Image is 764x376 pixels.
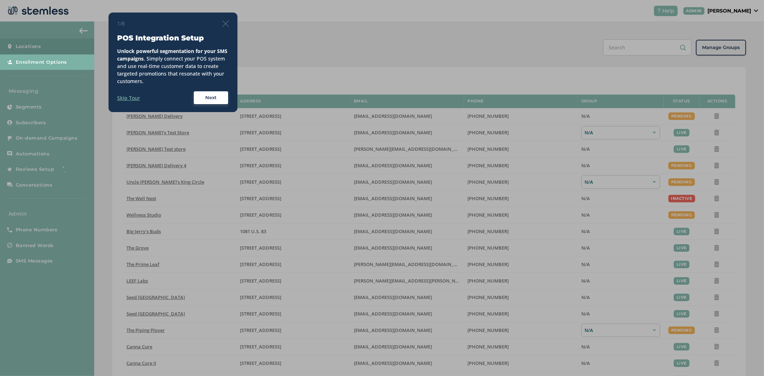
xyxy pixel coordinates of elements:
[117,20,125,27] span: 1/8
[117,47,229,85] div: . Simply connect your POS system and use real-time customer data to create targeted promotions th...
[117,94,140,102] label: Skip Tour
[222,20,229,27] img: icon-close-thin-accent-606ae9a3.svg
[117,33,229,43] h3: POS Integration Setup
[193,91,229,105] button: Next
[16,59,67,66] span: Enrollment Options
[117,48,227,62] strong: Unlock powerful segmentation for your SMS campaigns
[728,342,764,376] iframe: Chat Widget
[205,94,217,101] span: Next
